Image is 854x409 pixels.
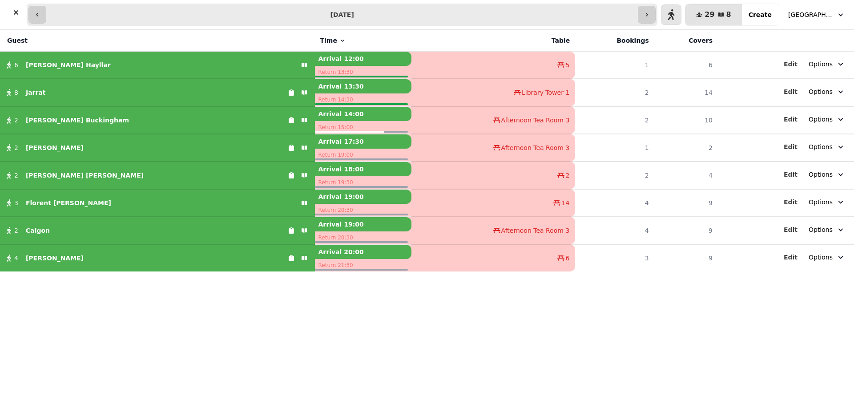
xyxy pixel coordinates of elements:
[784,225,798,234] button: Edit
[654,189,718,217] td: 9
[809,60,833,69] span: Options
[575,162,654,189] td: 2
[26,116,129,125] p: [PERSON_NAME] Buckingham
[315,204,412,216] p: Return 20:30
[14,198,18,207] span: 3
[26,143,84,152] p: [PERSON_NAME]
[783,7,850,23] button: [GEOGRAPHIC_DATA], [GEOGRAPHIC_DATA]
[565,171,569,180] span: 2
[654,162,718,189] td: 4
[788,10,833,19] span: [GEOGRAPHIC_DATA], [GEOGRAPHIC_DATA]
[14,143,18,152] span: 2
[14,226,18,235] span: 2
[14,88,18,97] span: 8
[315,93,412,106] p: Return 14:30
[705,11,714,18] span: 29
[315,134,412,149] p: Arrival 17:30
[315,121,412,134] p: Return 15:00
[14,171,18,180] span: 2
[809,170,833,179] span: Options
[315,149,412,161] p: Return 19:00
[315,245,412,259] p: Arrival 20:00
[809,253,833,262] span: Options
[809,225,833,234] span: Options
[315,52,412,66] p: Arrival 12:00
[726,11,731,18] span: 8
[809,115,833,124] span: Options
[575,30,654,52] th: Bookings
[26,226,50,235] p: Calgon
[565,61,569,69] span: 5
[26,171,144,180] p: [PERSON_NAME] [PERSON_NAME]
[654,134,718,162] td: 2
[575,134,654,162] td: 1
[654,244,718,271] td: 9
[803,166,850,182] button: Options
[320,36,346,45] button: Time
[784,254,798,260] span: Edit
[315,259,412,271] p: Return 21:30
[803,194,850,210] button: Options
[809,87,833,96] span: Options
[501,226,570,235] span: Afternoon Tea Room 3
[26,61,111,69] p: [PERSON_NAME] Hayllar
[784,170,798,179] button: Edit
[654,52,718,79] td: 6
[575,52,654,79] td: 1
[561,198,569,207] span: 14
[575,189,654,217] td: 4
[501,143,570,152] span: Afternoon Tea Room 3
[784,115,798,124] button: Edit
[784,144,798,150] span: Edit
[784,87,798,96] button: Edit
[803,111,850,127] button: Options
[784,171,798,178] span: Edit
[784,253,798,262] button: Edit
[803,56,850,72] button: Options
[26,198,111,207] p: Florent [PERSON_NAME]
[26,88,46,97] p: Jarrat
[575,79,654,106] td: 2
[411,30,575,52] th: Table
[315,66,412,78] p: Return 13:30
[26,254,84,263] p: [PERSON_NAME]
[685,4,741,25] button: 298
[784,198,798,207] button: Edit
[315,79,412,93] p: Arrival 13:30
[803,139,850,155] button: Options
[803,222,850,238] button: Options
[575,217,654,244] td: 4
[784,61,798,67] span: Edit
[315,190,412,204] p: Arrival 19:00
[14,254,18,263] span: 4
[784,89,798,95] span: Edit
[809,198,833,207] span: Options
[784,142,798,151] button: Edit
[315,107,412,121] p: Arrival 14:00
[803,249,850,265] button: Options
[654,30,718,52] th: Covers
[501,116,570,125] span: Afternoon Tea Room 3
[14,116,18,125] span: 2
[784,116,798,122] span: Edit
[654,217,718,244] td: 9
[315,162,412,176] p: Arrival 18:00
[315,176,412,189] p: Return 19:30
[654,106,718,134] td: 10
[522,88,569,97] span: Library Tower 1
[565,254,569,263] span: 6
[14,61,18,69] span: 6
[654,79,718,106] td: 14
[784,199,798,205] span: Edit
[575,106,654,134] td: 2
[741,4,779,25] button: Create
[784,60,798,69] button: Edit
[320,36,337,45] span: Time
[784,227,798,233] span: Edit
[315,231,412,244] p: Return 20:30
[575,244,654,271] td: 3
[803,84,850,100] button: Options
[315,217,412,231] p: Arrival 19:00
[749,12,772,18] span: Create
[809,142,833,151] span: Options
